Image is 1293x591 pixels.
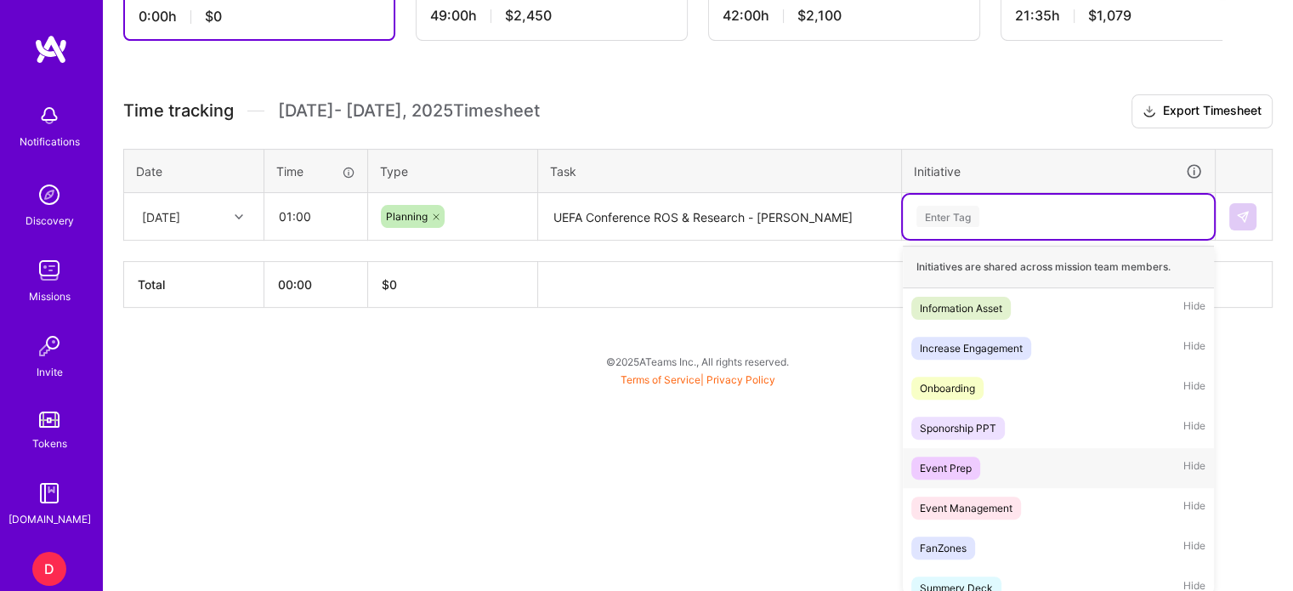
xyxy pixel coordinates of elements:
[264,262,368,308] th: 00:00
[430,7,673,25] div: 49:00 h
[32,329,66,363] img: Invite
[29,287,71,305] div: Missions
[1183,537,1205,560] span: Hide
[32,435,67,452] div: Tokens
[920,499,1012,517] div: Event Management
[920,459,972,477] div: Event Prep
[1236,210,1250,224] img: Submit
[1131,94,1273,128] button: Export Timesheet
[32,99,66,133] img: bell
[276,162,355,180] div: Time
[1088,7,1131,25] span: $1,079
[1183,297,1205,320] span: Hide
[920,379,975,397] div: Onboarding
[540,195,899,240] textarea: UEFA Conference ROS & Research - [PERSON_NAME]
[102,340,1293,383] div: © 2025 ATeams Inc., All rights reserved.
[797,7,842,25] span: $2,100
[142,207,180,225] div: [DATE]
[26,212,74,230] div: Discovery
[278,100,540,122] span: [DATE] - [DATE] , 2025 Timesheet
[903,246,1214,288] div: Initiatives are shared across mission team members.
[123,100,234,122] span: Time tracking
[505,7,552,25] span: $2,450
[32,476,66,510] img: guide book
[1183,457,1205,480] span: Hide
[382,277,397,292] span: $ 0
[32,178,66,212] img: discovery
[9,510,91,528] div: [DOMAIN_NAME]
[124,149,264,193] th: Date
[28,552,71,586] a: D
[124,262,264,308] th: Total
[32,552,66,586] div: D
[621,373,700,386] a: Terms of Service
[32,253,66,287] img: teamwork
[265,194,366,239] input: HH:MM
[34,34,68,65] img: logo
[914,162,1203,181] div: Initiative
[1183,337,1205,360] span: Hide
[1183,417,1205,440] span: Hide
[916,203,979,230] div: Enter Tag
[368,149,538,193] th: Type
[621,373,775,386] span: |
[1143,103,1156,121] i: icon Download
[139,8,380,26] div: 0:00 h
[386,210,428,223] span: Planning
[20,133,80,151] div: Notifications
[235,213,243,221] i: icon Chevron
[37,363,63,381] div: Invite
[920,419,996,437] div: Sponorship PPT
[1183,497,1205,520] span: Hide
[1015,7,1258,25] div: 21:35 h
[920,539,967,557] div: FanZones
[920,339,1023,357] div: Increase Engagement
[723,7,966,25] div: 42:00 h
[1183,377,1205,400] span: Hide
[205,8,222,26] span: $0
[920,299,1002,317] div: Information Asset
[706,373,775,386] a: Privacy Policy
[538,149,902,193] th: Task
[39,412,60,428] img: tokens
